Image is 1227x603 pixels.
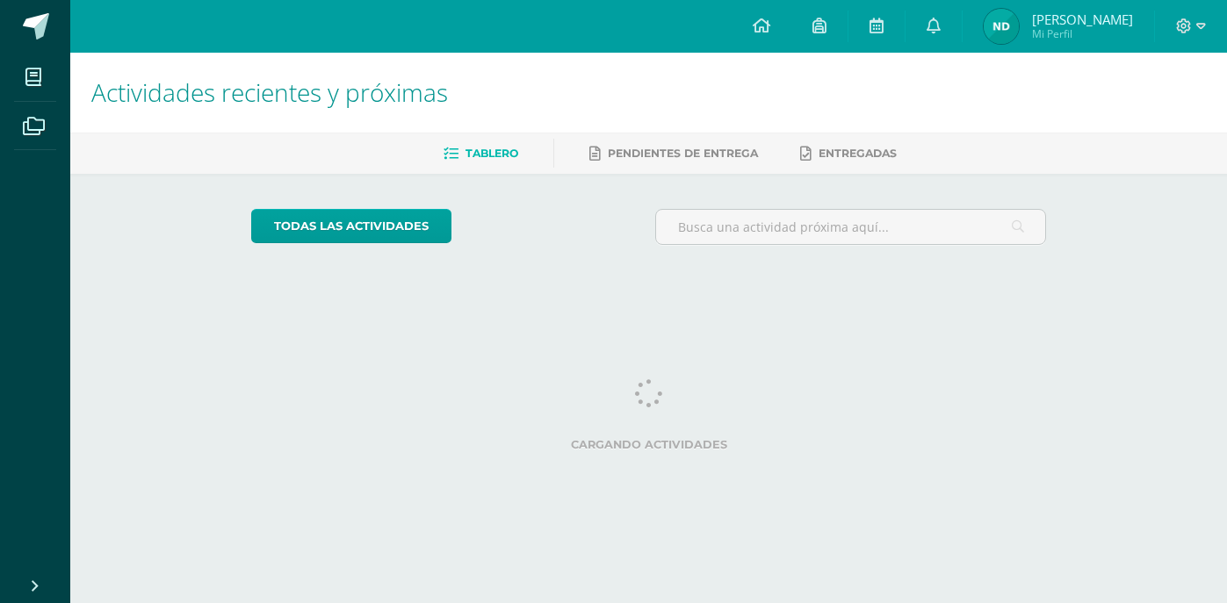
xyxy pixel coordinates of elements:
[251,438,1046,451] label: Cargando actividades
[589,140,758,168] a: Pendientes de entrega
[466,147,518,160] span: Tablero
[656,210,1045,244] input: Busca una actividad próxima aquí...
[1032,26,1133,41] span: Mi Perfil
[800,140,897,168] a: Entregadas
[1032,11,1133,28] span: [PERSON_NAME]
[608,147,758,160] span: Pendientes de entrega
[251,209,451,243] a: todas las Actividades
[91,75,448,109] span: Actividades recientes y próximas
[444,140,518,168] a: Tablero
[984,9,1019,44] img: e1ff1a1f64771d02874101921f4571d2.png
[819,147,897,160] span: Entregadas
